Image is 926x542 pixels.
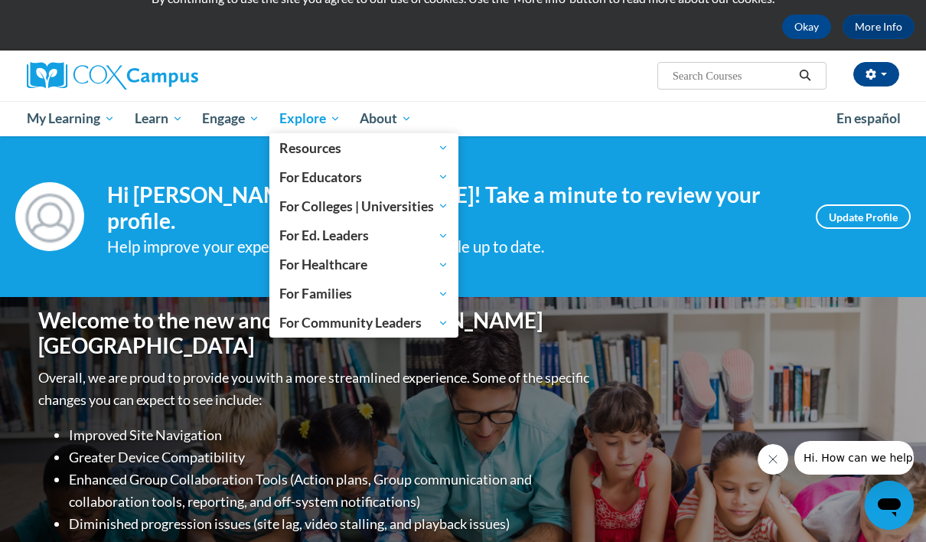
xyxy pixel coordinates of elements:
[827,103,911,135] a: En español
[269,133,458,162] a: Resources
[17,101,125,136] a: My Learning
[38,308,593,359] h1: Welcome to the new and improved [PERSON_NAME][GEOGRAPHIC_DATA]
[192,101,269,136] a: Engage
[69,446,593,469] li: Greater Device Compatibility
[279,285,448,303] span: For Families
[27,62,198,90] img: Cox Campus
[836,110,901,126] span: En español
[269,221,458,250] a: For Ed. Leaders
[269,101,351,136] a: Explore
[794,441,914,475] iframe: Message from company
[794,67,817,85] button: Search
[69,469,593,513] li: Enhanced Group Collaboration Tools (Action plans, Group communication and collaboration tools, re...
[279,197,448,215] span: For Colleges | Universities
[135,109,183,128] span: Learn
[69,513,593,535] li: Diminished progression issues (site lag, video stalling, and playback issues)
[758,444,788,475] iframe: Close message
[107,234,793,260] div: Help improve your experience by keeping your profile up to date.
[853,62,899,87] button: Account Settings
[279,256,448,274] span: For Healthcare
[15,101,911,136] div: Main menu
[279,227,448,245] span: For Ed. Leaders
[279,139,448,157] span: Resources
[269,191,458,220] a: For Colleges | Universities
[865,481,914,530] iframe: Button to launch messaging window
[15,182,84,251] img: Profile Image
[351,101,422,136] a: About
[9,11,124,23] span: Hi. How can we help?
[107,182,793,233] h4: Hi [PERSON_NAME] [PERSON_NAME]! Take a minute to review your profile.
[279,314,448,332] span: For Community Leaders
[279,168,448,186] span: For Educators
[38,367,593,411] p: Overall, we are proud to provide you with a more streamlined experience. Some of the specific cha...
[843,15,915,39] a: More Info
[816,204,911,229] a: Update Profile
[279,109,341,128] span: Explore
[27,109,115,128] span: My Learning
[269,309,458,338] a: For Community Leaders
[269,250,458,279] a: For Healthcare
[202,109,259,128] span: Engage
[69,424,593,446] li: Improved Site Navigation
[269,162,458,191] a: For Educators
[360,109,412,128] span: About
[671,67,794,85] input: Search Courses
[269,279,458,309] a: For Families
[782,15,831,39] button: Okay
[27,62,302,90] a: Cox Campus
[125,101,193,136] a: Learn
